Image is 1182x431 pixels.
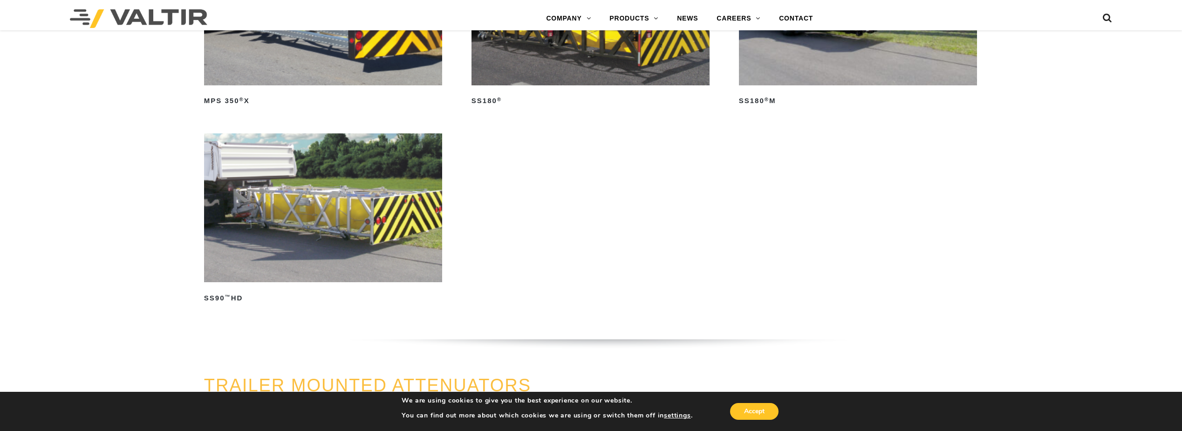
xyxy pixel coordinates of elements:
h2: SS180 [471,94,710,109]
a: NEWS [668,9,707,28]
p: You can find out more about which cookies we are using or switch them off in . [402,411,692,420]
h2: SS180 M [739,94,977,109]
a: PRODUCTS [600,9,668,28]
a: COMPANY [537,9,600,28]
a: TRAILER MOUNTED ATTENUATORS [204,375,531,395]
a: SS90™HD [204,133,442,306]
img: Valtir [70,9,207,28]
sup: ™ [225,294,231,299]
h2: SS90 HD [204,291,442,306]
h2: MPS 350 X [204,94,442,109]
a: CONTACT [770,9,822,28]
a: CAREERS [707,9,770,28]
p: We are using cookies to give you the best experience on our website. [402,396,692,405]
sup: ® [497,97,502,102]
button: Accept [730,403,779,420]
sup: ® [765,97,769,102]
button: settings [664,411,690,420]
sup: ® [239,97,244,102]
